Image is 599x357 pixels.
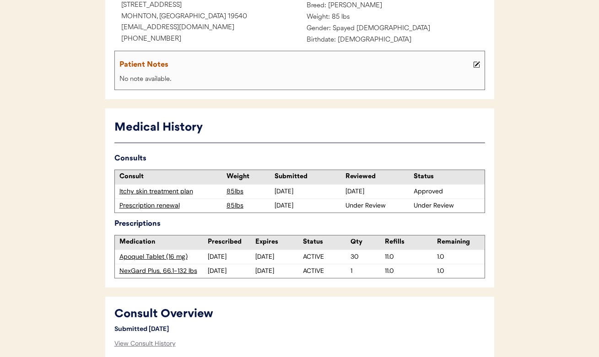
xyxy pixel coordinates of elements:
[345,201,412,210] div: Under Review
[303,252,351,261] div: ACTIVE
[414,201,480,210] div: Under Review
[208,252,255,261] div: [DATE]
[255,266,303,276] div: [DATE]
[275,187,341,196] div: [DATE]
[385,252,432,261] div: 11.0
[227,187,272,196] div: 85lbs
[114,323,183,335] div: Submitted [DATE]
[114,11,300,23] div: MOHNTON, [GEOGRAPHIC_DATA] 19540
[351,252,385,261] div: 30
[227,201,272,210] div: 85lbs
[117,74,482,85] div: No note available.
[385,238,432,247] div: Refills
[208,238,255,247] div: Prescribed
[345,187,412,196] div: [DATE]
[208,266,255,276] div: [DATE]
[114,152,485,165] div: Consults
[300,23,485,35] div: Gender: Spayed [DEMOGRAPHIC_DATA]
[119,266,208,276] div: NexGard Plus, 66.1-132 lbs
[114,218,485,230] div: Prescriptions
[351,266,385,276] div: 1
[303,238,351,247] div: Status
[119,238,208,247] div: Medication
[114,306,384,323] div: Consult Overview
[275,172,341,181] div: Submitted
[119,59,471,71] div: Patient Notes
[300,0,485,12] div: Breed: [PERSON_NAME]
[119,172,222,181] div: Consult
[114,335,176,353] div: View Consult History
[227,172,272,181] div: Weight
[119,201,222,210] div: Prescription renewal
[300,12,485,23] div: Weight: 85 lbs
[437,238,485,247] div: Remaining
[414,187,480,196] div: Approved
[437,266,485,276] div: 1.0
[437,252,485,261] div: 1.0
[119,187,222,196] div: Itchy skin treatment plan
[119,252,208,261] div: Apoquel Tablet (16 mg)
[414,172,480,181] div: Status
[351,238,385,247] div: Qty
[114,119,485,137] div: Medical History
[255,252,303,261] div: [DATE]
[114,22,300,34] div: [EMAIL_ADDRESS][DOMAIN_NAME]
[303,266,351,276] div: ACTIVE
[114,34,300,45] div: [PHONE_NUMBER]
[275,201,341,210] div: [DATE]
[345,172,412,181] div: Reviewed
[385,266,432,276] div: 11.0
[255,238,303,247] div: Expires
[300,35,485,46] div: Birthdate: [DEMOGRAPHIC_DATA]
